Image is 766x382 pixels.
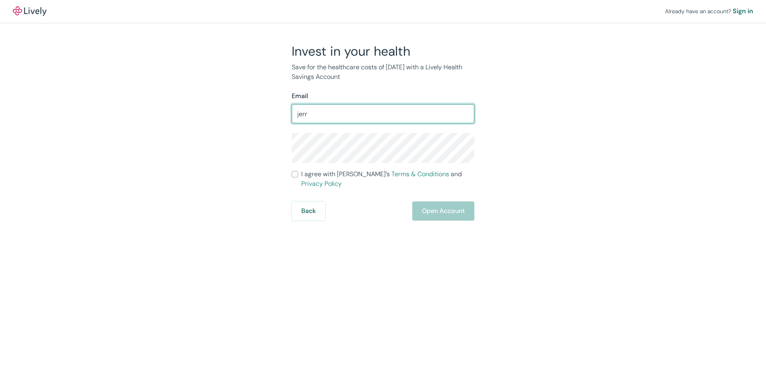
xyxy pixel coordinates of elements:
[13,6,46,16] img: Lively
[292,43,474,59] h2: Invest in your health
[292,201,325,221] button: Back
[301,169,474,189] span: I agree with [PERSON_NAME]’s and
[665,6,753,16] div: Already have an account?
[301,179,342,188] a: Privacy Policy
[733,6,753,16] a: Sign in
[391,170,449,178] a: Terms & Conditions
[292,62,474,82] p: Save for the healthcare costs of [DATE] with a Lively Health Savings Account
[292,91,308,101] label: Email
[13,6,46,16] a: LivelyLively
